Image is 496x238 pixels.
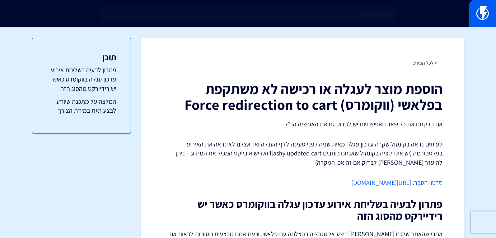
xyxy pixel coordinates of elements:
[351,178,443,187] a: סרטון הסבר: [URL][DOMAIN_NAME]
[163,198,443,222] h2: פתרון לבעיה בשליחת אירוע עדכון עגלה בווקומרס כאשר יש רידיירקט מהסוג הזה
[163,120,443,129] p: אם בדקתם את כל שאר האפשרויות יש לבדוק גם את האופציה הנ"ל.
[163,81,443,112] h1: הוספת מוצר לעגלה או רכישה לא משתקפת בפלאשי (ווקומרס) Force redirection to cart
[47,52,116,62] h3: תוכן
[413,60,437,66] a: < לכל המידע
[47,65,116,93] a: פתרון לבעיה בשליחת אירוע עדכון עגלה בווקומרס כאשר יש רידיירקט מהסוג הזה
[47,97,116,115] a: המלצה על מתכנת שיודע לבצע זאת במידת הצורך
[99,5,397,22] input: חיפוש מהיר...
[163,140,443,167] p: לעיתים נראה בקונסול שקרה עדכון עגלה מאית שניה לפני טעינה לדף העגלה ואז אצלנו לא נראה את האירוע בפ...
